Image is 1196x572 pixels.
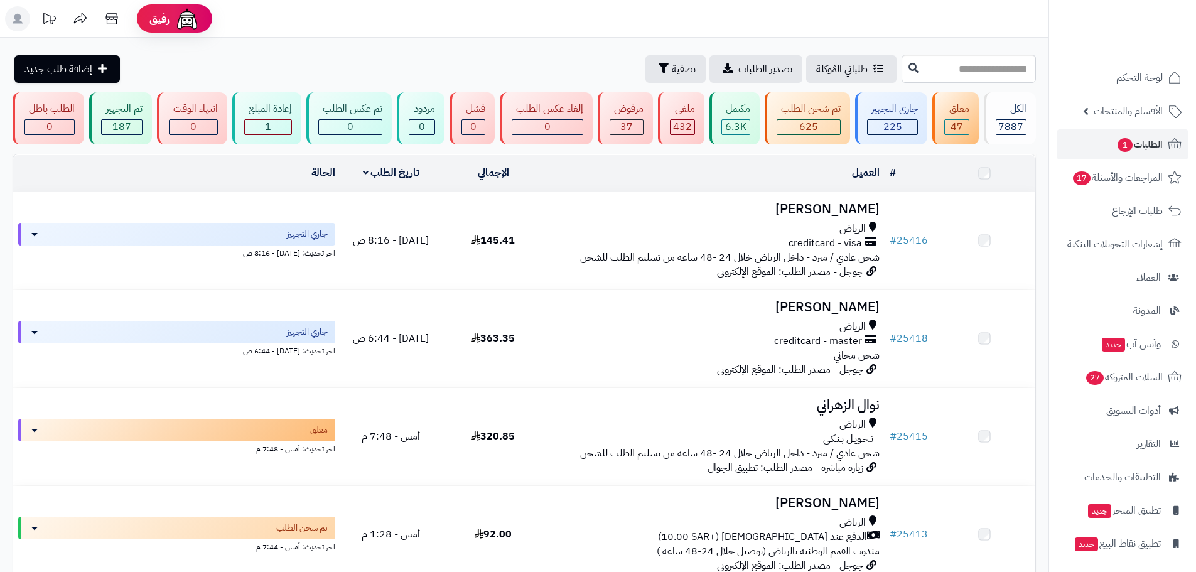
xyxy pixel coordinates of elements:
[839,418,866,432] span: الرياض
[1057,163,1188,193] a: المراجعات والأسئلة17
[777,102,841,116] div: تم شحن الطلب
[319,120,382,134] div: 0
[717,362,863,377] span: جوجل - مصدر الطلب: الموقع الإلكتروني
[762,92,853,144] a: تم شحن الطلب 625
[738,62,792,77] span: تصدير الطلبات
[1111,21,1184,48] img: logo-2.png
[1072,171,1091,186] span: 17
[610,102,644,116] div: مرفوض
[595,92,655,144] a: مرفوض 37
[549,496,880,510] h3: [PERSON_NAME]
[645,55,706,83] button: تصفية
[868,120,917,134] div: 225
[1072,169,1163,186] span: المراجعات والأسئلة
[890,233,897,248] span: #
[461,102,485,116] div: فشل
[717,264,863,279] span: جوجل - مصدر الطلب: الموقع الإلكتروني
[311,165,335,180] a: الحالة
[409,102,434,116] div: مردود
[149,11,170,26] span: رفيق
[1101,335,1161,353] span: وآتس آب
[944,102,969,116] div: معلق
[190,119,197,134] span: 0
[549,398,880,413] h3: نوال الزهراني
[930,92,981,144] a: معلق 47
[890,165,896,180] a: #
[1084,468,1161,486] span: التطبيقات والخدمات
[287,326,328,338] span: جاري التجهيز
[890,429,928,444] a: #25415
[1057,129,1188,159] a: الطلبات1
[14,55,120,83] a: إضافة طلب جديد
[18,246,335,259] div: اخر تحديث: [DATE] - 8:16 ص
[620,119,633,134] span: 37
[549,202,880,217] h3: [PERSON_NAME]
[708,460,863,475] span: زيارة مباشرة - مصدر الطلب: تطبيق الجوال
[774,334,862,348] span: creditcard - master
[1137,435,1161,453] span: التقارير
[18,343,335,357] div: اخر تحديث: [DATE] - 6:44 ص
[1117,138,1133,153] span: 1
[852,165,880,180] a: العميل
[839,222,866,236] span: الرياض
[610,120,643,134] div: 37
[1133,302,1161,320] span: المدونة
[33,6,65,35] a: تحديثات المنصة
[470,119,477,134] span: 0
[304,92,394,144] a: تم عكس الطلب 0
[722,120,750,134] div: 6333
[1057,63,1188,93] a: لوحة التحكم
[883,119,902,134] span: 225
[512,120,583,134] div: 0
[471,429,515,444] span: 320.85
[230,92,304,144] a: إعادة المبلغ 1
[471,331,515,346] span: 363.35
[276,522,328,534] span: تم شحن الطلب
[806,55,897,83] a: طلباتي المُوكلة
[1136,269,1161,286] span: العملاء
[244,102,292,116] div: إعادة المبلغ
[101,102,142,116] div: تم التجهيز
[363,165,420,180] a: تاريخ الطلب
[497,92,595,144] a: إلغاء عكس الطلب 0
[671,120,694,134] div: 432
[1057,462,1188,492] a: التطبيقات والخدمات
[353,331,429,346] span: [DATE] - 6:44 ص
[1088,504,1111,518] span: جديد
[799,119,818,134] span: 625
[580,446,880,461] span: شحن عادي / مبرد - داخل الرياض خلال 24 -48 ساعه من تسليم الطلب للشحن
[998,119,1023,134] span: 7887
[112,119,131,134] span: 187
[834,348,880,363] span: شحن مجاني
[672,62,696,77] span: تصفية
[512,102,583,116] div: إلغاء عكس الطلب
[1057,495,1188,526] a: تطبيق المتجرجديد
[890,331,928,346] a: #25418
[890,429,897,444] span: #
[447,92,497,144] a: فشل 0
[981,92,1038,144] a: الكل7887
[1057,362,1188,392] a: السلات المتروكة27
[10,92,87,144] a: الطلب باطل 0
[478,165,509,180] a: الإجمالي
[419,119,425,134] span: 0
[18,539,335,553] div: اخر تحديث: أمس - 7:44 م
[996,102,1026,116] div: الكل
[46,119,53,134] span: 0
[1106,402,1161,419] span: أدوات التسويق
[154,92,230,144] a: انتهاء الوقت 0
[1094,102,1163,120] span: الأقسام والمنتجات
[839,515,866,530] span: الرياض
[18,441,335,455] div: اخر تحديث: أمس - 7:48 م
[169,102,218,116] div: انتهاء الوقت
[951,119,963,134] span: 47
[318,102,382,116] div: تم عكس الطلب
[87,92,154,144] a: تم التجهيز 187
[657,544,880,559] span: مندوب القمم الوطنية بالرياض (توصيل خلال 24-48 ساعه )
[725,119,746,134] span: 6.3K
[347,119,353,134] span: 0
[24,102,75,116] div: الطلب باطل
[1102,338,1125,352] span: جديد
[839,320,866,334] span: الرياض
[1057,262,1188,293] a: العملاء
